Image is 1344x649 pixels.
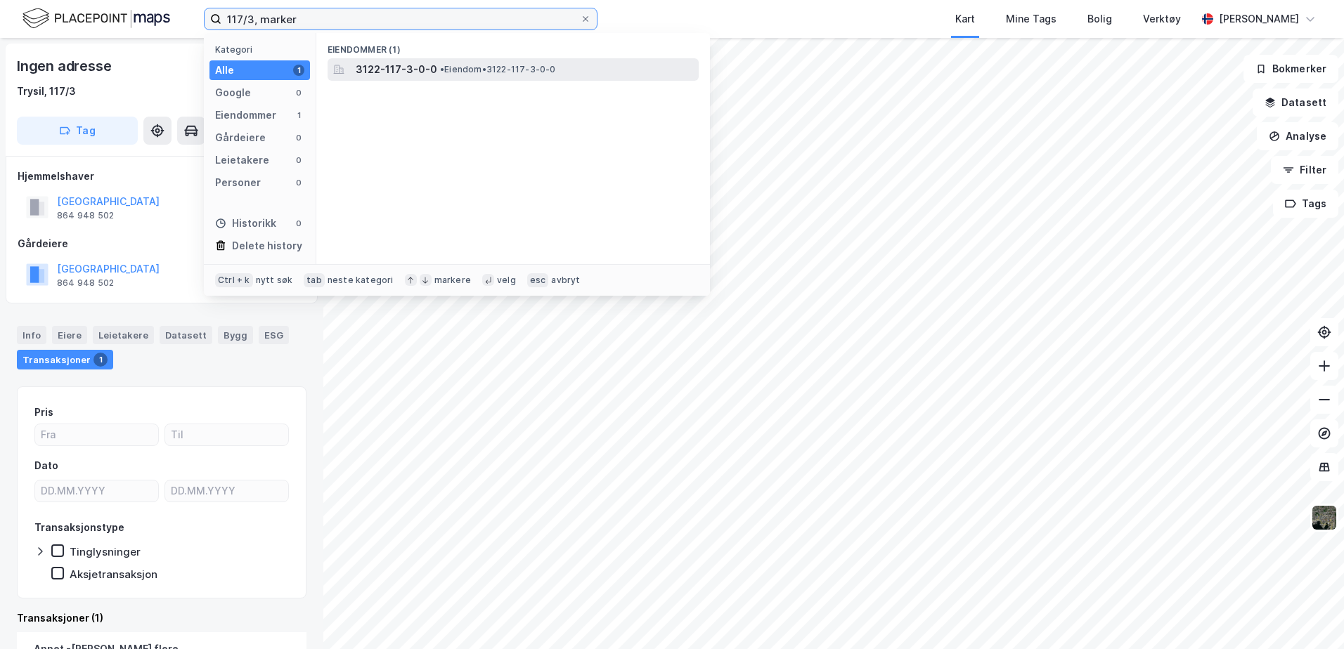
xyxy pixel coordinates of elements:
div: Aksjetransaksjon [70,568,157,581]
div: Hjemmelshaver [18,168,306,185]
input: Fra [35,424,158,445]
div: ESG [259,326,289,344]
div: Ingen adresse [17,55,114,77]
div: tab [304,273,325,287]
span: 3122-117-3-0-0 [356,61,437,78]
button: Tags [1273,190,1338,218]
button: Datasett [1253,88,1338,117]
div: Bygg [218,326,253,344]
input: DD.MM.YYYY [35,480,158,501]
div: Eiendommer [215,107,276,124]
div: Gårdeiere [18,235,306,252]
div: Transaksjoner (1) [17,610,306,627]
div: Transaksjonstype [34,519,124,536]
div: 864 948 502 [57,210,114,221]
div: 0 [293,87,304,98]
div: 0 [293,218,304,229]
div: neste kategori [328,275,394,286]
button: Bokmerker [1243,55,1338,83]
div: Trysil, 117/3 [17,83,76,100]
div: esc [527,273,549,287]
div: 0 [293,132,304,143]
img: logo.f888ab2527a4732fd821a326f86c7f29.svg [22,6,170,31]
div: Verktøy [1143,11,1181,27]
button: Tag [17,117,138,145]
div: Datasett [160,326,212,344]
div: Eiere [52,326,87,344]
div: Transaksjoner [17,350,113,369]
button: Analyse [1257,122,1338,150]
iframe: Chat Widget [1274,582,1344,649]
div: velg [497,275,516,286]
div: Historikk [215,215,276,232]
span: Eiendom • 3122-117-3-0-0 [440,64,556,75]
input: Til [165,424,288,445]
div: 1 [93,353,108,367]
div: Ctrl + k [215,273,253,287]
div: Kontrollprogram for chat [1274,582,1344,649]
div: Alle [215,62,234,79]
div: Dato [34,457,58,474]
div: Leietakere [93,326,154,344]
div: Pris [34,404,53,421]
div: markere [434,275,471,286]
div: 1 [293,110,304,121]
span: • [440,64,444,74]
div: Bolig [1087,11,1112,27]
input: Søk på adresse, matrikkel, gårdeiere, leietakere eller personer [221,8,580,29]
div: Personer [215,174,261,191]
div: avbryt [551,275,580,286]
div: Eiendommer (1) [316,33,710,58]
div: Delete history [232,237,302,254]
div: 1 [293,65,304,76]
div: Google [215,84,251,101]
div: Mine Tags [1006,11,1057,27]
div: Kart [955,11,975,27]
div: 0 [293,155,304,166]
div: nytt søk [256,275,293,286]
div: 0 [293,177,304,188]
div: [PERSON_NAME] [1219,11,1299,27]
div: 864 948 502 [57,277,114,289]
div: Kategori [215,44,310,55]
div: Leietakere [215,152,269,169]
div: Info [17,326,46,344]
img: 9k= [1311,504,1338,531]
input: DD.MM.YYYY [165,480,288,501]
div: Gårdeiere [215,129,266,146]
button: Filter [1271,156,1338,184]
div: Tinglysninger [70,545,141,558]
